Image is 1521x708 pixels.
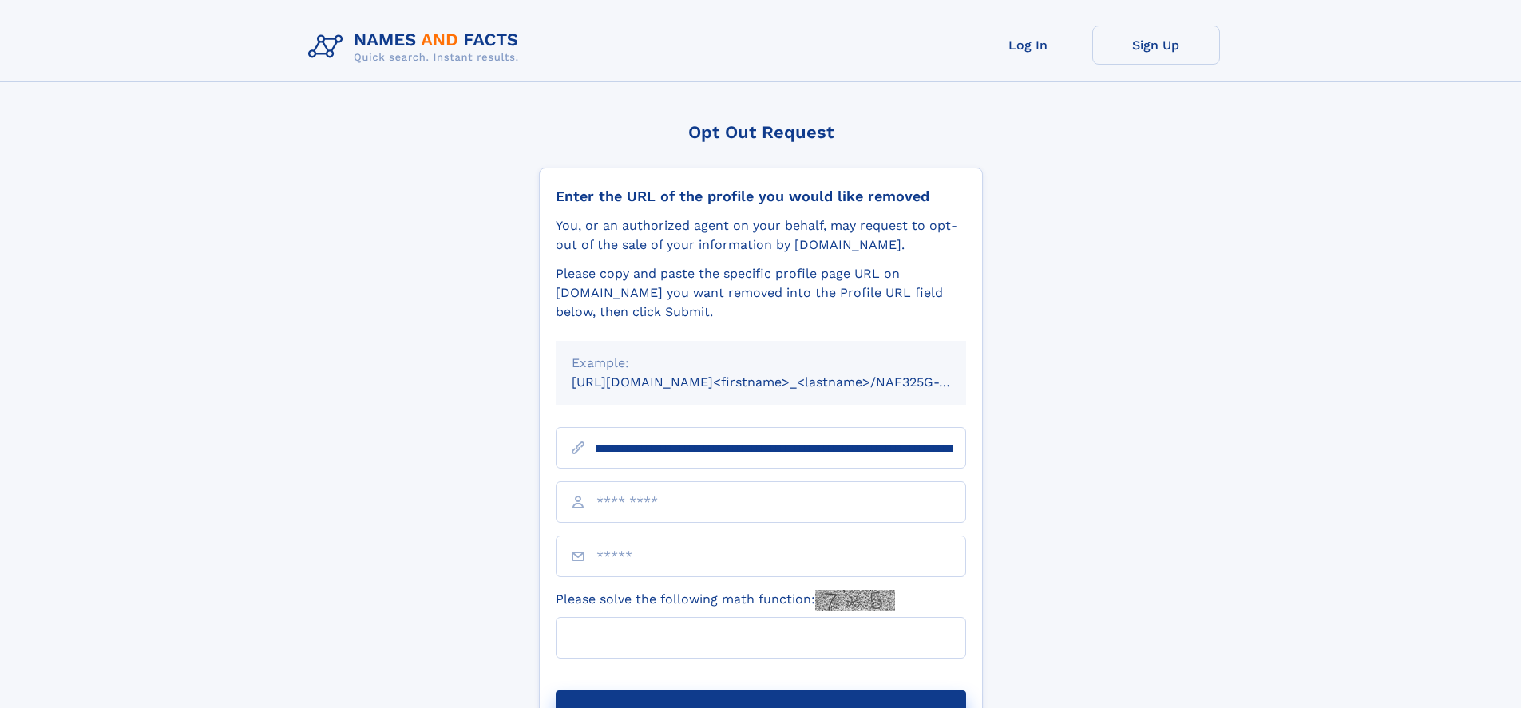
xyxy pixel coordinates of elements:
[556,590,895,611] label: Please solve the following math function:
[1092,26,1220,65] a: Sign Up
[572,374,996,390] small: [URL][DOMAIN_NAME]<firstname>_<lastname>/NAF325G-xxxxxxxx
[556,188,966,205] div: Enter the URL of the profile you would like removed
[572,354,950,373] div: Example:
[539,122,983,142] div: Opt Out Request
[302,26,532,69] img: Logo Names and Facts
[964,26,1092,65] a: Log In
[556,216,966,255] div: You, or an authorized agent on your behalf, may request to opt-out of the sale of your informatio...
[556,264,966,322] div: Please copy and paste the specific profile page URL on [DOMAIN_NAME] you want removed into the Pr...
